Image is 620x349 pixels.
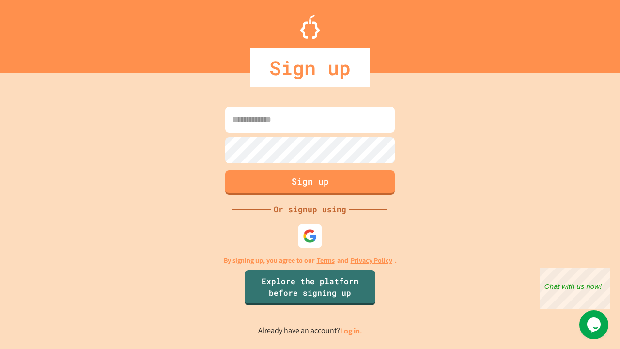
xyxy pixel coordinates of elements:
[317,255,335,266] a: Terms
[540,268,610,309] iframe: chat widget
[303,229,317,243] img: google-icon.svg
[250,48,370,87] div: Sign up
[579,310,610,339] iframe: chat widget
[224,255,397,266] p: By signing up, you agree to our and .
[225,170,395,195] button: Sign up
[245,270,375,305] a: Explore the platform before signing up
[258,325,362,337] p: Already have an account?
[271,204,349,215] div: Or signup using
[340,326,362,336] a: Log in.
[351,255,392,266] a: Privacy Policy
[300,15,320,39] img: Logo.svg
